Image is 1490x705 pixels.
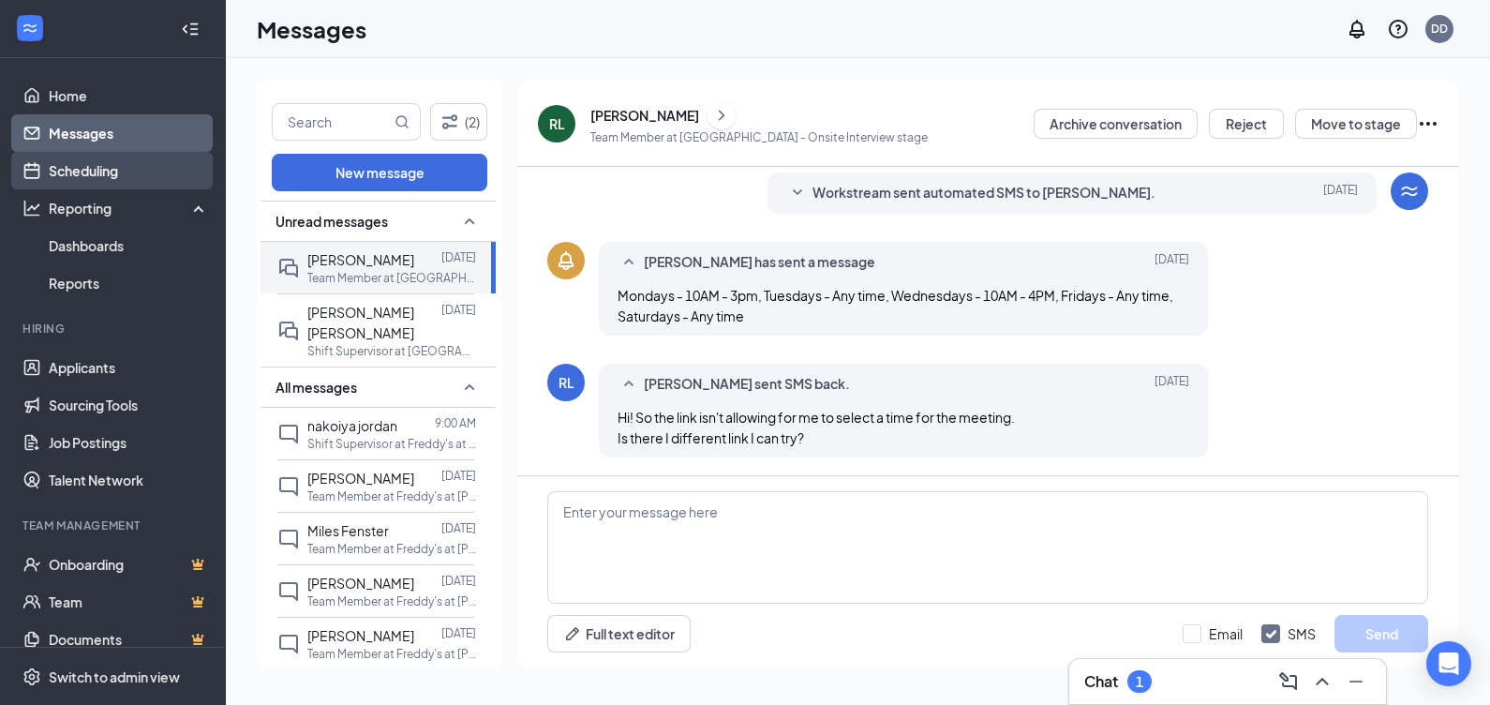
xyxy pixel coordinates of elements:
a: Talent Network [49,461,209,499]
button: ComposeMessage [1274,667,1304,697]
p: Team Member at [GEOGRAPHIC_DATA] [307,270,476,286]
div: RL [559,373,574,392]
span: Unread messages [276,212,388,231]
svg: Pen [563,624,582,643]
p: [DATE] [441,249,476,265]
a: Dashboards [49,227,209,264]
svg: Ellipses [1417,112,1439,135]
svg: WorkstreamLogo [21,19,39,37]
button: Reject [1209,109,1284,139]
div: Team Management [22,517,205,533]
svg: ChatInactive [277,633,300,655]
p: Team Member at Freddy's at [PERSON_NAME][GEOGRAPHIC_DATA] [307,541,476,557]
span: [PERSON_NAME] has sent a message [644,251,875,274]
p: Shift Supervisor at Freddy's at [PERSON_NAME][GEOGRAPHIC_DATA] [307,436,476,452]
span: [PERSON_NAME] [307,470,414,487]
svg: Minimize [1345,670,1367,693]
svg: SmallChevronDown [786,182,809,204]
span: [PERSON_NAME] [307,251,414,268]
p: Team Member at [GEOGRAPHIC_DATA] - Onsite Interview stage [590,129,928,145]
span: [DATE] [1323,182,1358,204]
div: Hiring [22,321,205,337]
svg: ComposeMessage [1277,670,1300,693]
p: Team Member at Freddy's at [PERSON_NAME][GEOGRAPHIC_DATA] [307,593,476,609]
svg: WorkstreamLogo [1398,180,1421,202]
div: Switch to admin view [49,667,180,686]
svg: MagnifyingGlass [395,114,410,129]
span: [DATE] [1155,373,1189,396]
h1: Messages [257,13,366,45]
p: [DATE] [441,625,476,641]
svg: DoubleChat [277,320,300,342]
svg: Bell [555,249,577,272]
div: 1 [1136,674,1143,690]
p: [DATE] [441,302,476,318]
svg: Collapse [181,20,200,38]
h3: Chat [1084,671,1118,692]
p: [DATE] [441,468,476,484]
svg: ChatInactive [277,423,300,445]
p: 9:00 AM [435,415,476,431]
p: [DATE] [441,573,476,589]
p: [DATE] [441,520,476,536]
span: nakoiya jordan [307,417,397,434]
button: Filter (2) [430,103,487,141]
span: Mondays - 10AM - 3pm, Tuesdays - Any time, Wednesdays - 10AM - 4PM, Fridays - Any time, Saturdays... [618,287,1173,324]
svg: SmallChevronUp [618,251,640,274]
span: Hi! So the link isn't allowing for me to select a time for the meeting. Is there I different link... [618,409,1015,446]
svg: Filter [439,111,461,133]
div: DD [1431,21,1448,37]
svg: SmallChevronUp [618,373,640,396]
span: [PERSON_NAME] [307,627,414,644]
svg: Notifications [1346,18,1368,40]
a: Reports [49,264,209,302]
button: Full text editorPen [547,615,691,652]
span: [DATE] [1155,251,1189,274]
a: OnboardingCrown [49,546,209,583]
input: Search [273,104,391,140]
svg: Settings [22,667,41,686]
button: Archive conversation [1034,109,1198,139]
button: Send [1334,615,1428,652]
div: RL [549,114,565,133]
div: Open Intercom Messenger [1426,641,1471,686]
a: DocumentsCrown [49,621,209,658]
p: Team Member at Freddy's at [PERSON_NAME][GEOGRAPHIC_DATA] [307,646,476,662]
p: Shift Supervisor at [GEOGRAPHIC_DATA] [307,343,476,359]
svg: ChatInactive [277,528,300,550]
span: [PERSON_NAME] [PERSON_NAME] [307,304,414,341]
button: ChevronRight [708,101,736,129]
button: Minimize [1341,667,1371,697]
span: [PERSON_NAME] sent SMS back. [644,373,850,396]
button: New message [272,154,487,191]
a: Applicants [49,349,209,386]
div: Reporting [49,199,210,217]
svg: SmallChevronUp [458,376,481,398]
a: Job Postings [49,424,209,461]
svg: ChatInactive [277,580,300,603]
div: [PERSON_NAME] [590,106,699,125]
svg: ChevronUp [1311,670,1334,693]
a: Sourcing Tools [49,386,209,424]
button: Move to stage [1295,109,1417,139]
svg: DoubleChat [277,257,300,279]
svg: Analysis [22,199,41,217]
button: ChevronUp [1307,667,1337,697]
a: Messages [49,114,209,152]
svg: ChatInactive [277,475,300,498]
span: [PERSON_NAME] [307,575,414,592]
a: Scheduling [49,152,209,189]
span: Miles Fenster [307,522,389,539]
svg: ChevronRight [712,104,731,127]
span: Workstream sent automated SMS to [PERSON_NAME]. [812,182,1155,204]
svg: QuestionInfo [1387,18,1409,40]
a: Home [49,77,209,114]
p: Team Member at Freddy's at [PERSON_NAME][GEOGRAPHIC_DATA] [307,488,476,504]
span: All messages [276,378,357,397]
a: TeamCrown [49,583,209,621]
svg: SmallChevronUp [458,210,481,232]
